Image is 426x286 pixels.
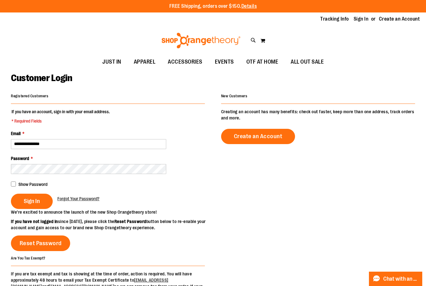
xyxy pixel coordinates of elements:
[168,55,202,69] span: ACCESSORIES
[241,3,257,9] a: Details
[354,16,369,22] a: Sign In
[161,33,241,48] img: Shop Orangetheory
[11,94,48,98] strong: Registered Customers
[11,109,110,124] legend: If you have an account, sign in with your email address.
[11,73,72,83] span: Customer Login
[102,55,121,69] span: JUST IN
[221,94,248,98] strong: New Customers
[11,219,58,224] strong: If you have not logged in
[11,218,213,231] p: since [DATE], please click the button below to re-enable your account and gain access to our bran...
[379,16,420,22] a: Create an Account
[134,55,156,69] span: APPAREL
[20,240,62,247] span: Reset Password
[221,129,295,144] a: Create an Account
[291,55,324,69] span: ALL OUT SALE
[12,118,110,124] span: * Required Fields
[215,55,234,69] span: EVENTS
[11,209,213,215] p: We’re excited to announce the launch of the new Shop Orangetheory store!
[57,196,99,202] a: Forgot Your Password?
[11,256,46,260] strong: Are You Tax Exempt?
[11,156,29,161] span: Password
[57,196,99,201] span: Forgot Your Password?
[221,109,415,121] p: Creating an account has many benefits: check out faster, keep more than one address, track orders...
[11,131,21,136] span: Email
[18,182,47,187] span: Show Password
[369,272,423,286] button: Chat with an Expert
[114,219,146,224] strong: Reset Password
[383,276,419,282] span: Chat with an Expert
[169,3,257,10] p: FREE Shipping, orders over $150.
[320,16,349,22] a: Tracking Info
[246,55,278,69] span: OTF AT HOME
[234,133,283,140] span: Create an Account
[11,194,53,209] button: Sign In
[11,235,70,251] a: Reset Password
[24,198,40,205] span: Sign In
